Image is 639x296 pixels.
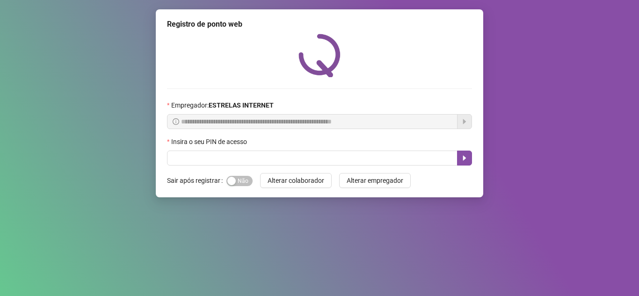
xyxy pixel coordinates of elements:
[167,137,253,147] label: Insira o seu PIN de acesso
[298,34,341,77] img: QRPoint
[209,101,274,109] strong: ESTRELAS INTERNET
[461,154,468,162] span: caret-right
[339,173,411,188] button: Alterar empregador
[347,175,403,186] span: Alterar empregador
[167,173,226,188] label: Sair após registrar
[167,19,472,30] div: Registro de ponto web
[260,173,332,188] button: Alterar colaborador
[171,100,274,110] span: Empregador :
[173,118,179,125] span: info-circle
[268,175,324,186] span: Alterar colaborador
